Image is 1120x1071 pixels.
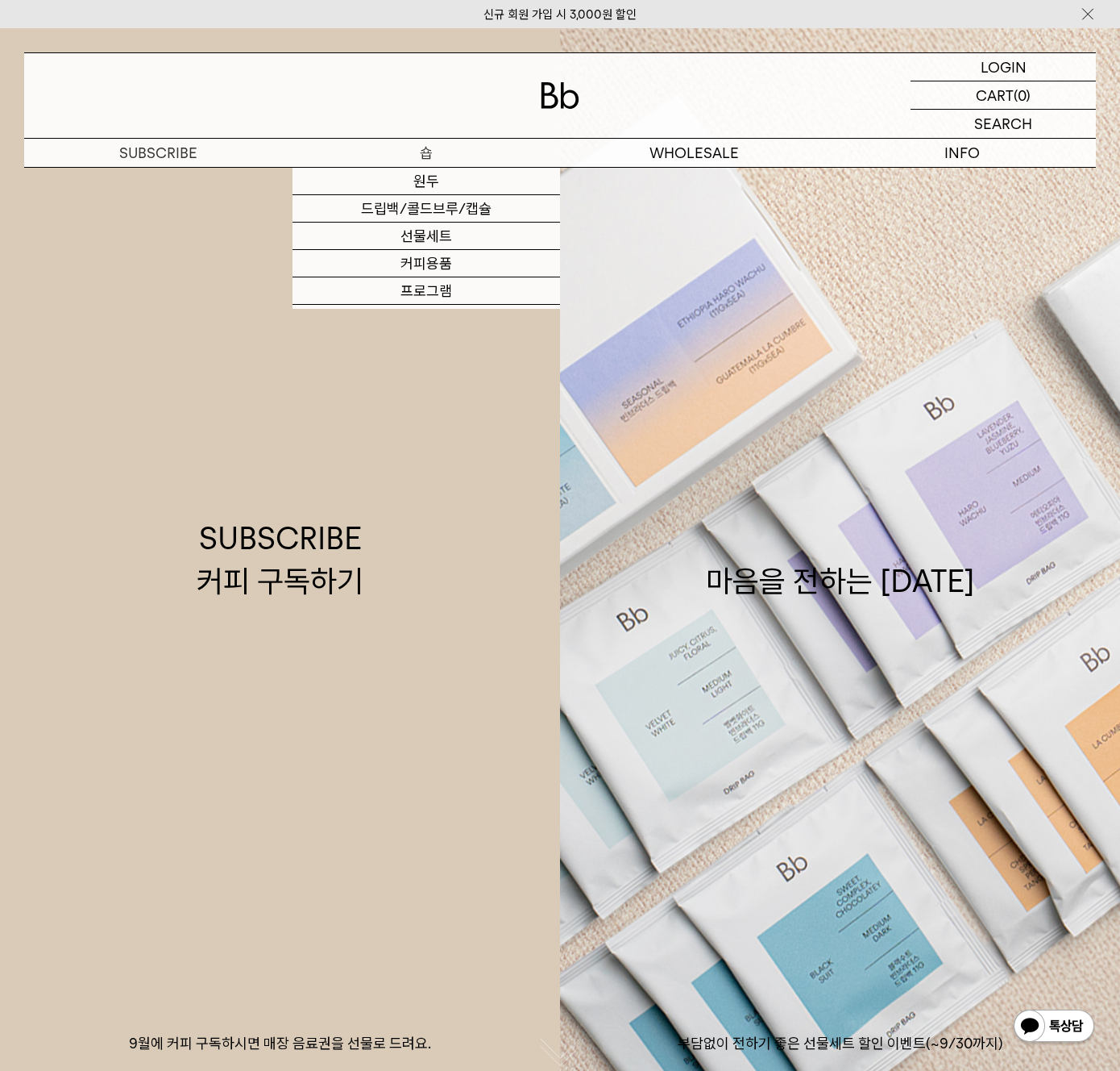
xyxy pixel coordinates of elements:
[976,81,1014,109] p: CART
[560,139,828,167] p: WHOLESALE
[292,139,561,167] a: 숍
[197,517,363,602] div: SUBSCRIBE 커피 구독하기
[24,139,292,167] a: SUBSCRIBE
[292,168,561,195] a: 원두
[292,250,561,277] a: 커피용품
[483,7,637,22] a: 신규 회원 가입 시 3,000원 할인
[706,517,975,602] div: 마음을 전하는 [DATE]
[911,53,1096,81] a: LOGIN
[911,81,1096,110] a: CART (0)
[541,82,579,109] img: 로고
[1014,81,1031,109] p: (0)
[292,277,561,305] a: 프로그램
[974,110,1032,138] p: SEARCH
[828,139,1097,167] p: INFO
[560,1034,1120,1053] p: 부담없이 전하기 좋은 선물세트 할인 이벤트(~9/30까지)
[1012,1008,1096,1047] img: 카카오톡 채널 1:1 채팅 버튼
[981,53,1027,81] p: LOGIN
[292,223,561,250] a: 선물세트
[292,195,561,223] a: 드립백/콜드브루/캡슐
